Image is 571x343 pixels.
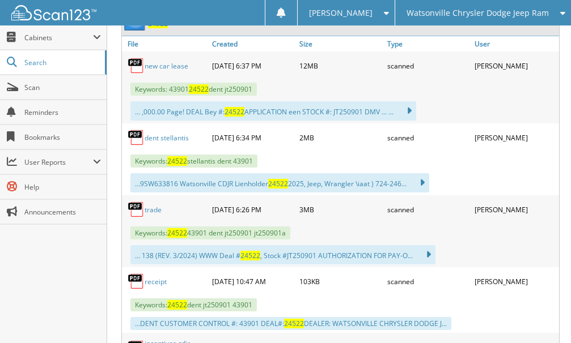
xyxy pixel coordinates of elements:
[407,10,549,16] span: Watsonville Chrysler Dodge Jeep Ram
[145,61,188,71] a: new car lease
[384,36,472,52] a: Type
[24,207,101,217] span: Announcements
[130,155,257,168] span: Keywords: stellantis dent 43901
[145,205,162,215] a: trade
[167,300,187,310] span: 24522
[472,270,559,293] div: [PERSON_NAME]
[384,270,472,293] div: scanned
[122,36,209,52] a: File
[472,198,559,221] div: [PERSON_NAME]
[130,226,290,239] span: Keywords: 43901 dent jt250901 jt250901a
[167,228,187,238] span: 24522
[24,108,101,117] span: Reminders
[309,10,373,16] span: [PERSON_NAME]
[145,277,167,286] a: receipt
[297,270,384,293] div: 103KB
[24,33,93,42] span: Cabinets
[130,298,257,311] span: Keywords: dent jt250901 43901
[297,54,384,77] div: 12MB
[24,157,93,167] span: User Reports
[189,84,209,94] span: 24522
[384,126,472,149] div: scanned
[209,36,297,52] a: Created
[130,245,435,264] div: ... 138 (REV. 3/2024) WWW Deal # , Stock #JT250901 AUTHORIZATION FOR PAY-O...
[130,173,429,192] div: ...9SW633816 Watsonville CDJR Lienholder 2025, Jeep, Wrangler \iaat ) 724-246...
[472,54,559,77] div: [PERSON_NAME]
[384,198,472,221] div: scanned
[240,251,260,260] span: 24522
[24,83,101,92] span: Scan
[128,273,145,290] img: PDF.png
[209,126,297,149] div: [DATE] 6:34 PM
[24,58,99,67] span: Search
[145,133,189,143] a: dent stellantis
[225,107,244,117] span: 24522
[130,83,257,96] span: Keywords: 43901 dent jt250901
[11,5,96,20] img: scan123-logo-white.svg
[130,101,416,121] div: ... ,000.00 Page! DEAL Bey #: APPLICATION een STOCK #: JT250901 DMV ... ...
[297,198,384,221] div: 3MB
[130,317,451,330] div: ...DENT CUSTOMER CONTROL #: 43901 DEAL#: DEALER: WATSONVILLE CHRYSLER DODGE J...
[284,319,304,328] span: 24522
[297,126,384,149] div: 2MB
[384,54,472,77] div: scanned
[209,54,297,77] div: [DATE] 6:37 PM
[128,129,145,146] img: PDF.png
[514,289,571,343] iframe: Chat Widget
[24,182,101,192] span: Help
[472,36,559,52] a: User
[297,36,384,52] a: Size
[268,179,288,188] span: 24522
[209,270,297,293] div: [DATE] 10:47 AM
[167,156,187,166] span: 24522
[472,126,559,149] div: [PERSON_NAME]
[128,201,145,218] img: PDF.png
[209,198,297,221] div: [DATE] 6:26 PM
[24,132,101,142] span: Bookmarks
[128,57,145,74] img: PDF.png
